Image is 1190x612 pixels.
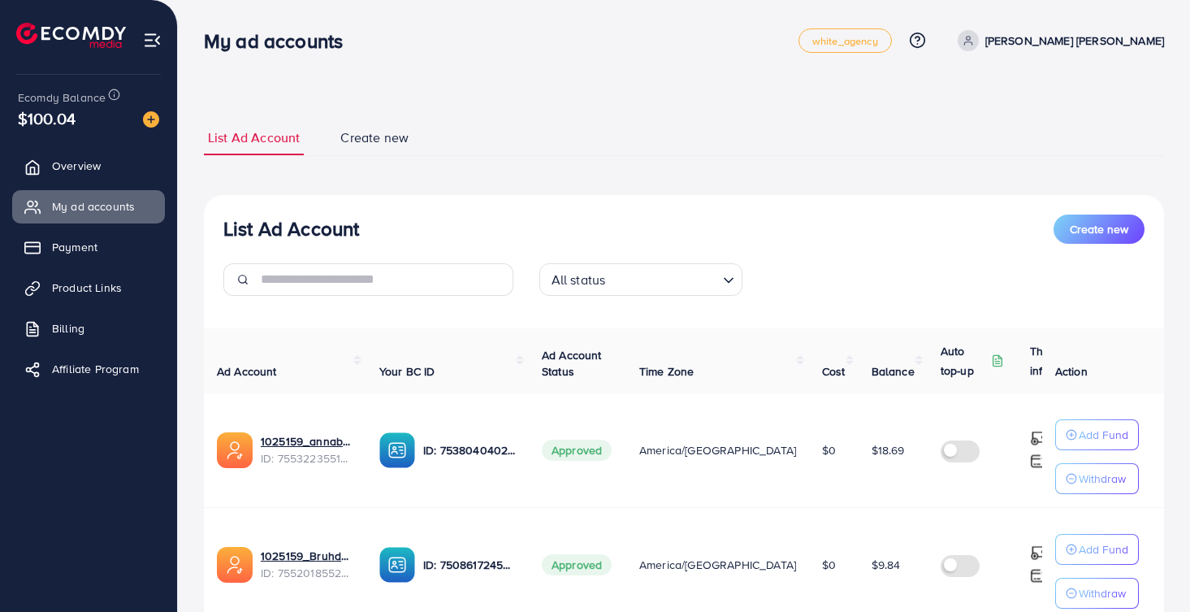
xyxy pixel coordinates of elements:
[822,363,846,380] span: Cost
[379,363,435,380] span: Your BC ID
[639,363,694,380] span: Time Zone
[610,265,716,292] input: Search for option
[12,353,165,385] a: Affiliate Program
[951,30,1164,51] a: [PERSON_NAME] [PERSON_NAME]
[423,555,516,575] p: ID: 7508617245409656839
[639,442,796,458] span: America/[GEOGRAPHIC_DATA]
[52,320,84,336] span: Billing
[12,271,165,304] a: Product Links
[52,239,97,255] span: Payment
[542,440,612,461] span: Approved
[542,554,612,575] span: Approved
[217,547,253,583] img: ic-ads-acc.e4c84228.svg
[542,347,602,380] span: Ad Account Status
[1030,545,1047,562] img: top-up amount
[822,557,836,573] span: $0
[1079,584,1126,603] p: Withdraw
[12,190,165,223] a: My ad accounts
[423,441,516,460] p: ID: 7538040402922864641
[1030,341,1110,380] p: Threshold information
[1030,453,1047,470] img: top-up amount
[1079,469,1126,488] p: Withdraw
[204,29,356,53] h3: My ad accounts
[1030,430,1047,447] img: top-up amount
[872,442,905,458] span: $18.69
[18,89,106,106] span: Ecomdy Balance
[217,363,277,380] span: Ad Account
[18,106,76,130] span: $100.04
[208,128,300,147] span: List Ad Account
[16,23,126,48] img: logo
[1054,215,1145,244] button: Create new
[1055,463,1139,494] button: Withdraw
[52,361,139,377] span: Affiliate Program
[261,548,353,564] a: 1025159_Bruhdumbass789_1758341687615
[798,28,892,53] a: white_agency
[223,217,359,241] h3: List Ad Account
[822,442,836,458] span: $0
[143,31,162,50] img: menu
[1055,578,1139,609] button: Withdraw
[1055,419,1139,450] button: Add Fund
[143,111,159,128] img: image
[261,548,353,581] div: <span class='underline'>1025159_Bruhdumbass789_1758341687615</span></br>7552018552969068552
[379,432,415,468] img: ic-ba-acc.ded83a64.svg
[12,231,165,263] a: Payment
[340,128,409,147] span: Create new
[52,158,101,174] span: Overview
[872,557,901,573] span: $9.84
[217,432,253,468] img: ic-ads-acc.e4c84228.svg
[12,150,165,182] a: Overview
[1079,425,1128,445] p: Add Fund
[261,433,353,449] a: 1025159_annabellcruz3196_1758622028577
[1055,363,1088,380] span: Action
[1079,540,1128,559] p: Add Fund
[379,547,415,583] img: ic-ba-acc.ded83a64.svg
[985,31,1164,50] p: [PERSON_NAME] [PERSON_NAME]
[1070,221,1128,237] span: Create new
[261,565,353,581] span: ID: 7552018552969068552
[52,280,122,296] span: Product Links
[941,341,988,380] p: Auto top-up
[1030,567,1047,584] img: top-up amount
[548,268,609,292] span: All status
[639,557,796,573] span: America/[GEOGRAPHIC_DATA]
[52,198,135,215] span: My ad accounts
[539,263,742,296] div: Search for option
[12,312,165,345] a: Billing
[261,450,353,467] span: ID: 7553223551585271815
[261,433,353,467] div: <span class='underline'>1025159_annabellcruz3196_1758622028577</span></br>7553223551585271815
[812,36,878,46] span: white_agency
[1055,534,1139,565] button: Add Fund
[872,363,915,380] span: Balance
